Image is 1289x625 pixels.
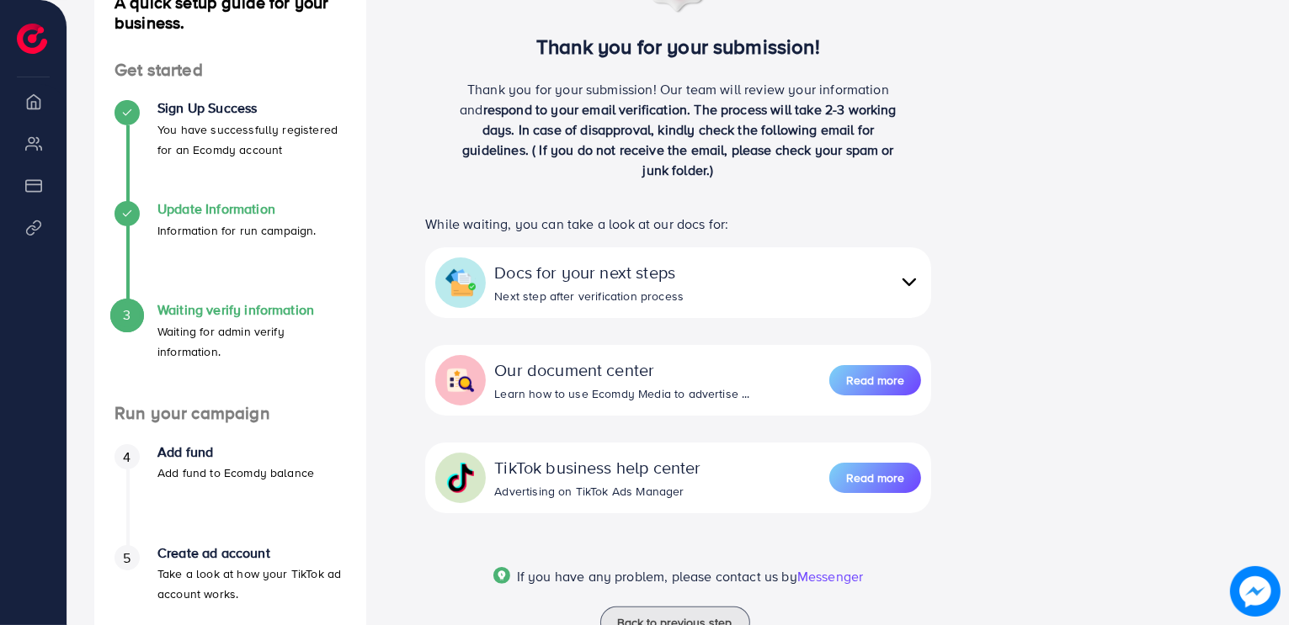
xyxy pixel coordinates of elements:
img: collapse [445,365,476,395]
h4: Add fund [157,444,314,460]
div: Docs for your next steps [494,260,684,284]
p: Thank you for your submission! Our team will review your information and [454,79,903,180]
li: Waiting verify information [94,302,366,403]
span: respond to your email verification. The process will take 2-3 working days. In case of disapprova... [462,100,897,179]
li: Update Information [94,201,366,302]
h4: Waiting verify information [157,302,346,318]
div: Our document center [494,358,749,382]
h4: Sign Up Success [157,100,346,116]
h3: Thank you for your submission! [397,34,959,59]
div: Learn how to use Ecomdy Media to advertise ... [494,385,749,402]
span: 5 [123,548,130,568]
h4: Run your campaign [94,403,366,424]
button: Read more [829,463,921,493]
span: Messenger [797,567,863,585]
img: collapse [445,267,476,298]
img: image [1230,566,1281,617]
span: Read more [846,469,904,486]
div: Advertising on TikTok Ads Manager [494,483,700,500]
div: Next step after verification process [494,288,684,305]
a: Read more [829,461,921,495]
img: Popup guide [493,567,510,584]
li: Sign Up Success [94,100,366,201]
p: Add fund to Ecomdy balance [157,463,314,483]
p: Take a look at how your TikTok ad account works. [157,564,346,604]
span: If you have any problem, please contact us by [517,567,797,585]
p: While waiting, you can take a look at our docs for: [425,214,930,234]
h4: Update Information [157,201,317,217]
a: Read more [829,363,921,397]
span: Read more [846,372,904,389]
p: You have successfully registered for an Ecomdy account [157,119,346,160]
button: Read more [829,365,921,395]
p: Waiting for admin verify information. [157,321,346,362]
img: logo [17,24,47,54]
img: collapse [898,270,921,294]
img: collapse [445,463,476,493]
h4: Get started [94,60,366,81]
h4: Create ad account [157,545,346,561]
div: TikTok business help center [494,455,700,479]
li: Add fund [94,444,366,545]
span: 4 [123,448,130,467]
span: 3 [123,305,130,325]
p: Information for run campaign. [157,220,317,241]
